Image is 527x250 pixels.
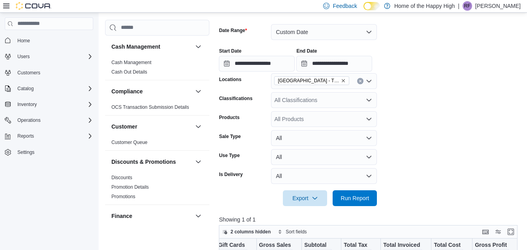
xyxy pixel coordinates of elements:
span: Reports [14,131,93,141]
button: Users [14,52,33,61]
button: Catalog [14,84,37,93]
button: Discounts & Promotions [194,157,203,167]
div: Gift Cards [218,241,248,249]
button: Display options [493,227,503,237]
div: Gross Sales [259,241,293,249]
span: Settings [17,149,34,155]
label: Date Range [219,27,247,34]
button: Inventory [14,100,40,109]
a: Home [14,36,33,45]
button: 2 columns hidden [219,227,274,237]
span: Promotions [111,193,136,200]
label: End Date [296,48,317,54]
button: Open list of options [366,78,372,84]
a: Cash Out Details [111,69,147,75]
button: All [271,149,377,165]
a: Cash Management [111,60,151,65]
button: Customers [2,67,96,78]
button: Operations [2,115,96,126]
button: Compliance [111,87,192,95]
button: Customer [194,122,203,131]
label: Classifications [219,95,252,102]
span: Export [288,190,322,206]
div: Total Cost [434,241,464,249]
button: Clear input [357,78,363,84]
div: Total Tax [344,241,372,249]
button: Export [283,190,327,206]
input: Dark Mode [363,2,380,10]
div: Reshawn Facey [463,1,472,11]
a: Promotions [111,194,136,199]
span: Winnipeg - The Shed District - Fire & Flower [274,76,349,85]
button: Customer [111,123,192,131]
button: Home [2,35,96,46]
button: Operations [14,116,44,125]
button: Custom Date [271,24,377,40]
span: Customers [14,68,93,78]
a: OCS Transaction Submission Details [111,104,189,110]
button: All [271,168,377,184]
div: Customer [105,138,209,150]
span: Dark Mode [363,10,364,11]
span: [GEOGRAPHIC_DATA] - The Shed District - Fire & Flower [278,77,339,85]
h3: Cash Management [111,43,160,51]
button: Cash Management [194,42,203,51]
button: Sort fields [275,227,310,237]
button: Enter fullscreen [506,227,516,237]
span: Settings [14,147,93,157]
button: Open list of options [366,116,372,122]
h3: Discounts & Promotions [111,158,176,166]
button: Cash Management [111,43,192,51]
h3: Finance [111,212,132,220]
div: Compliance [105,102,209,115]
button: Compliance [194,87,203,96]
span: Operations [17,117,41,123]
p: Home of the Happy High [394,1,455,11]
button: All [271,130,377,146]
a: Discounts [111,175,132,180]
label: Locations [219,76,241,83]
p: Showing 1 of 1 [219,216,521,223]
button: Keyboard shortcuts [481,227,490,237]
p: | [458,1,459,11]
span: Catalog [14,84,93,93]
button: Open list of options [366,97,372,103]
a: Customers [14,68,43,78]
button: Finance [194,211,203,221]
a: Promotion Details [111,184,149,190]
div: Cash Management [105,58,209,80]
img: Cova [16,2,51,10]
button: Remove Winnipeg - The Shed District - Fire & Flower from selection in this group [341,78,346,83]
span: Operations [14,116,93,125]
button: Catalog [2,83,96,94]
span: Home [14,36,93,45]
span: Run Report [341,194,369,202]
label: Use Type [219,152,239,159]
span: Cash Management [111,59,151,66]
div: Discounts & Promotions [105,173,209,205]
button: Reports [14,131,37,141]
div: Total Invoiced [384,241,423,249]
div: Gross Profit [475,241,509,249]
span: Reports [17,133,34,139]
label: Products [219,114,239,121]
h3: Compliance [111,87,143,95]
input: Press the down key to open a popover containing a calendar. [219,56,295,72]
nav: Complex example [5,32,93,179]
button: Settings [2,146,96,158]
span: Feedback [333,2,357,10]
button: Discounts & Promotions [111,158,192,166]
span: Catalog [17,85,34,92]
button: Finance [111,212,192,220]
span: Users [14,52,93,61]
input: Press the down key to open a popover containing a calendar. [296,56,372,72]
button: Users [2,51,96,62]
span: Home [17,38,30,44]
div: Subtotal [305,241,333,249]
h3: Customer [111,123,137,131]
label: Start Date [219,48,241,54]
span: Inventory [14,100,93,109]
